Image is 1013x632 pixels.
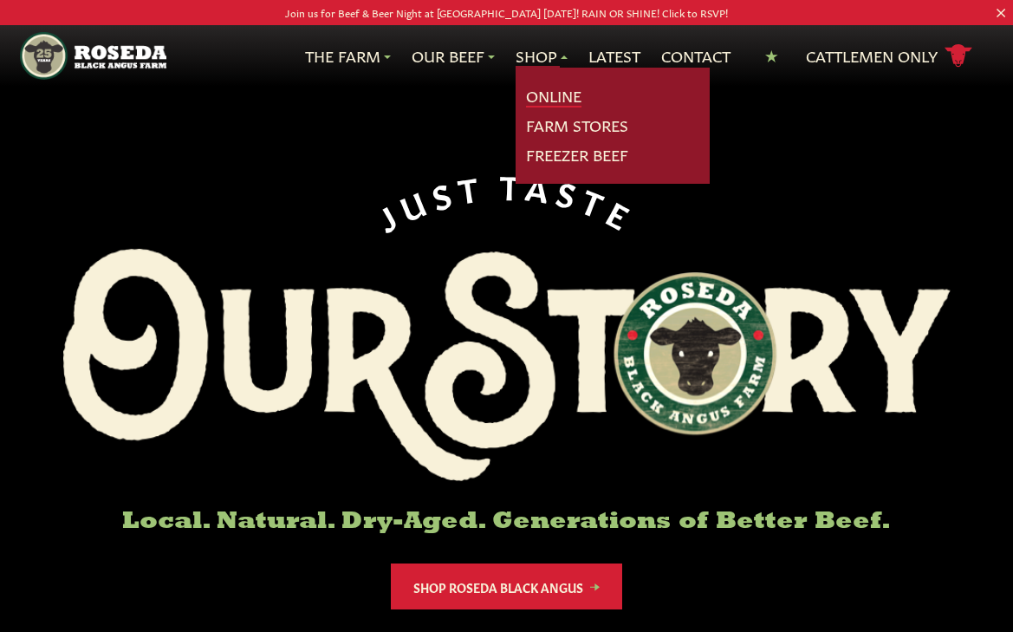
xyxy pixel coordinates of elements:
span: U [393,179,435,224]
span: S [554,173,588,212]
a: The Farm [305,45,391,68]
a: Farm Stores [526,114,628,137]
p: Join us for Beef & Beer Night at [GEOGRAPHIC_DATA] [DATE]! RAIN OR SHINE! Click to RSVP! [50,3,962,22]
a: Cattlemen Only [806,41,972,71]
a: Online [526,85,581,108]
span: J [370,193,406,235]
span: S [427,172,461,212]
h6: Local. Natural. Dry-Aged. Generations of Better Beef. [63,509,951,536]
img: https://roseda.com/wp-content/uploads/2021/05/roseda-25-header.png [20,32,166,80]
a: Shop Roseda Black Angus [391,564,622,609]
a: Freezer Beef [526,144,628,166]
span: T [500,166,528,202]
a: Latest [588,45,640,68]
nav: Main Navigation [20,25,992,87]
span: T [456,167,488,205]
div: JUST TASTE [369,166,645,235]
span: E [603,192,643,235]
a: Contact [661,45,731,68]
a: Our Beef [412,45,495,68]
span: A [524,167,558,205]
img: Roseda Black Aangus Farm [63,249,951,481]
a: Shop [516,45,568,68]
span: T [578,180,616,223]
